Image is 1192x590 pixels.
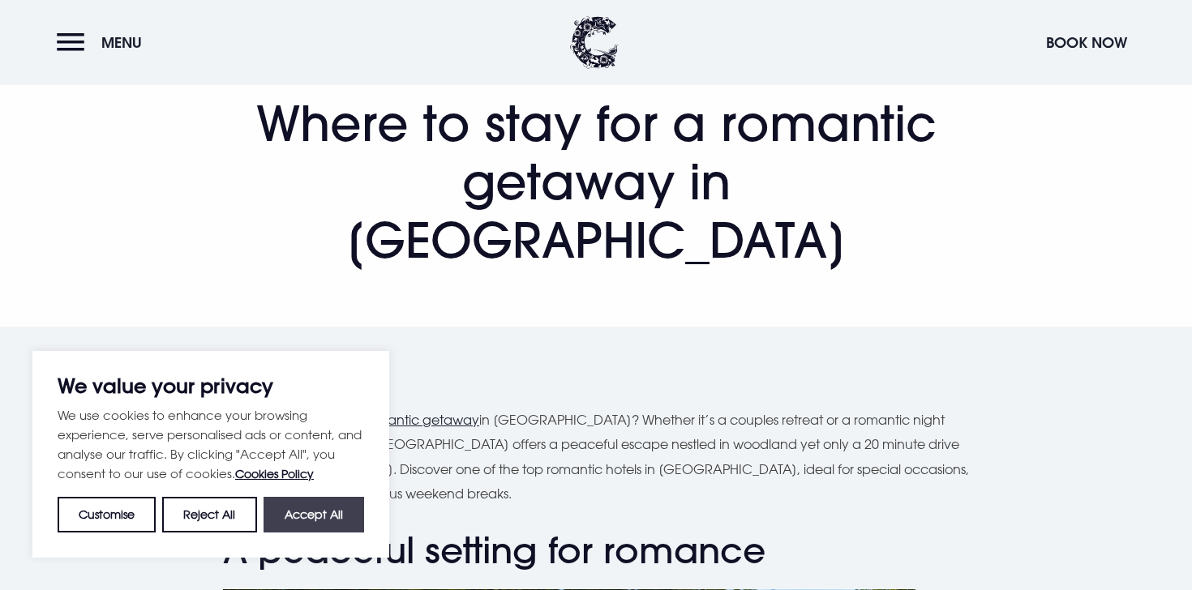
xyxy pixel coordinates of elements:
[1038,25,1135,60] button: Book Now
[235,467,314,481] a: Cookies Policy
[162,497,256,532] button: Reject All
[101,33,142,52] span: Menu
[264,497,364,532] button: Accept All
[570,16,619,69] img: Clandeboye Lodge
[223,71,969,269] h1: Where to stay for a romantic getaway in [GEOGRAPHIC_DATA]
[58,405,364,484] p: We use cookies to enhance your browsing experience, serve personalised ads or content, and analys...
[363,412,479,428] a: romantic getaway
[58,497,156,532] button: Customise
[32,351,389,558] div: We value your privacy
[57,25,150,60] button: Menu
[223,408,969,507] p: Looking for the perfect in [GEOGRAPHIC_DATA]? Whether it’s a couples retreat or a romantic night ...
[223,529,969,572] h2: A peaceful setting for romance
[58,376,364,395] p: We value your privacy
